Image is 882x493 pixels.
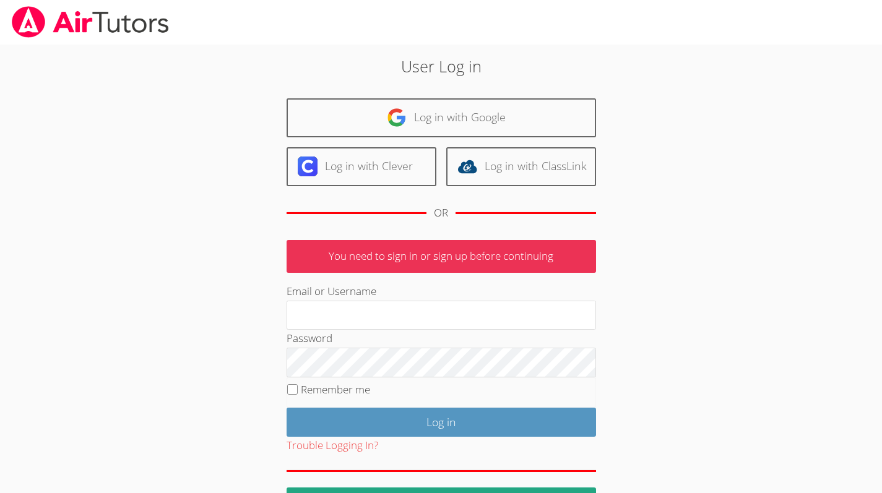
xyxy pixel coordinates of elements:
[287,147,436,186] a: Log in with Clever
[298,156,318,176] img: clever-logo-6eab21bc6e7a338710f1a6ff85c0baf02591cd810cc4098c63d3a4b26e2feb20.svg
[287,284,376,298] label: Email or Username
[287,240,596,273] p: You need to sign in or sign up before continuing
[287,437,378,455] button: Trouble Logging In?
[287,98,596,137] a: Log in with Google
[446,147,596,186] a: Log in with ClassLink
[387,108,407,127] img: google-logo-50288ca7cdecda66e5e0955fdab243c47b7ad437acaf1139b6f446037453330a.svg
[287,331,332,345] label: Password
[11,6,170,38] img: airtutors_banner-c4298cdbf04f3fff15de1276eac7730deb9818008684d7c2e4769d2f7ddbe033.png
[301,382,370,397] label: Remember me
[457,156,477,176] img: classlink-logo-d6bb404cc1216ec64c9a2012d9dc4662098be43eaf13dc465df04b49fa7ab582.svg
[203,54,680,78] h2: User Log in
[287,408,596,437] input: Log in
[434,204,448,222] div: OR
